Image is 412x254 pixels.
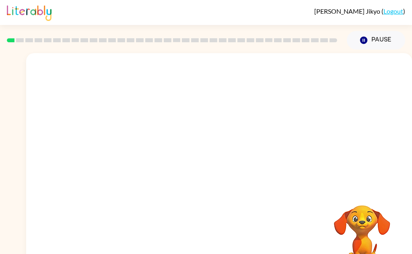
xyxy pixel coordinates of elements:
img: Literably [7,3,51,21]
button: Pause [347,31,405,50]
span: [PERSON_NAME] Jikyo [314,7,381,15]
div: ( ) [314,7,405,15]
a: Logout [383,7,403,15]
